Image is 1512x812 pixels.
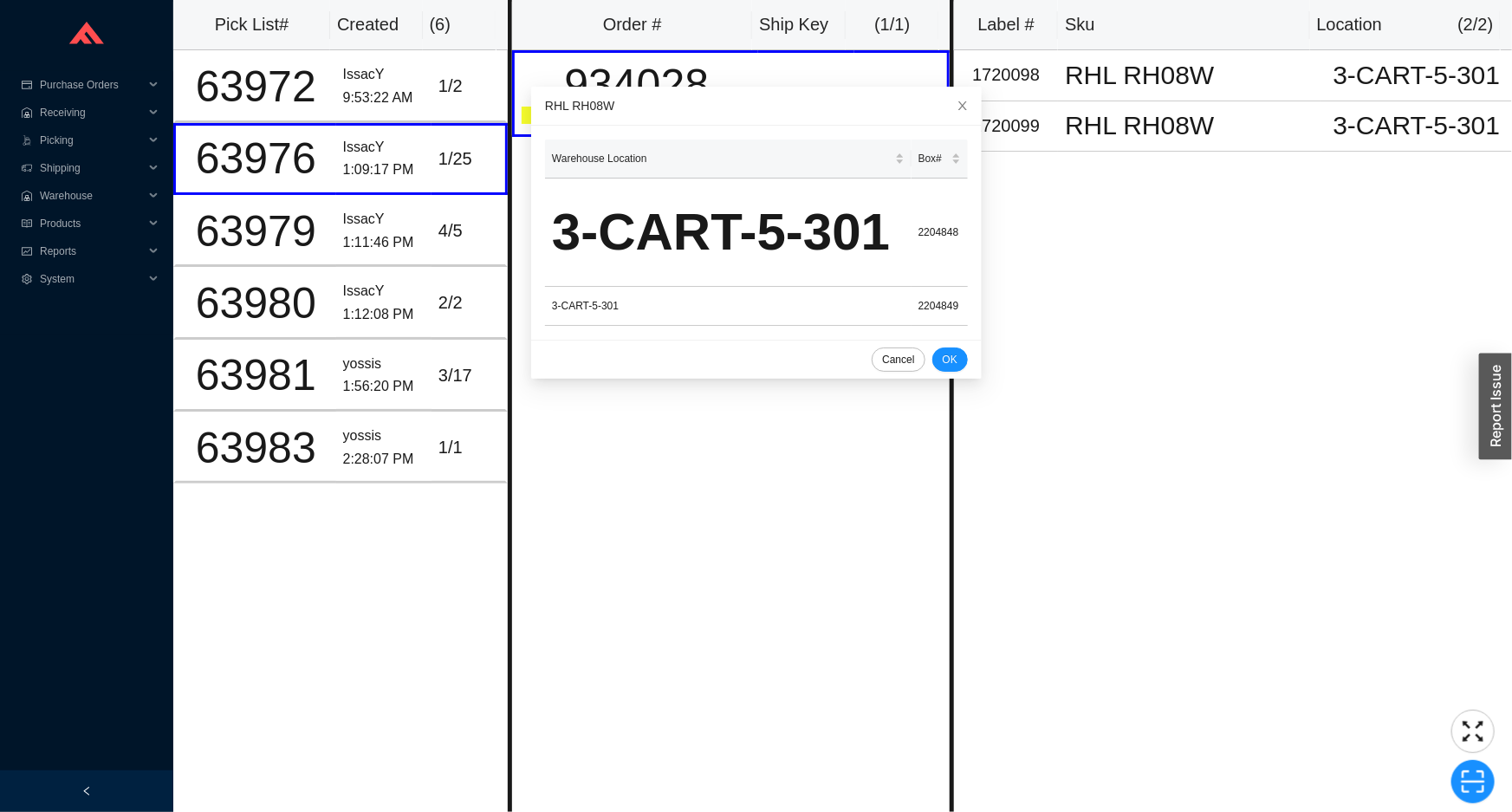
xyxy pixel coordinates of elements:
div: 63981 [183,354,329,397]
div: 63979 [183,210,329,253]
button: Close [944,87,982,125]
div: 1 / 1 [438,433,498,462]
span: Cancel [882,351,914,368]
span: System [40,265,144,293]
div: 4 / 5 [438,217,498,245]
span: fund [21,246,33,257]
div: yossis [343,353,425,376]
span: fullscreen [1452,718,1494,744]
div: RHL RH08W [1065,62,1314,88]
th: Warehouse Location sortable [545,140,912,179]
div: 63976 [183,137,329,180]
div: IssacY [343,63,425,87]
div: 3-CART-5-301 [552,297,905,315]
span: OK [942,351,957,368]
div: 1720099 [961,112,1051,140]
div: 63983 [183,426,329,470]
span: Receiving [40,99,144,127]
span: setting [21,274,33,284]
div: 2 / 2 [438,289,498,317]
div: RHL RH08W [1065,113,1314,139]
button: scan [1451,760,1495,803]
div: 9:53:22 AM [343,87,425,110]
div: 63980 [183,282,329,325]
button: fullscreen [1451,710,1495,753]
div: 934028 [522,63,751,107]
div: 3-CART-5-301 [552,189,905,276]
div: 3-CART-5-301 [1328,62,1505,88]
button: OK [931,348,967,372]
div: yossis [343,425,425,448]
span: scan [1452,769,1494,795]
div: 1 / 2 [438,72,498,101]
span: Warehouse Location [552,150,892,167]
span: Shipping [40,154,144,182]
th: Box# sortable [911,140,967,179]
span: credit-card [21,80,33,90]
span: Products [40,210,144,237]
span: left [81,786,92,796]
div: 3-CART-5-301 [1328,113,1505,139]
span: close [957,100,969,112]
div: ( 6 ) [430,10,490,39]
div: 63972 [183,65,329,108]
div: 1:12:08 PM [343,303,425,327]
div: 2 / 2 [861,80,940,108]
div: IssacY [343,136,425,159]
div: IssacY [343,280,425,303]
div: IssacY [343,208,425,231]
td: 2204849 [911,287,967,326]
td: 2204848 [911,179,967,287]
span: Reports [40,237,144,265]
div: Ground [522,107,751,124]
div: ( 1 / 1 ) [853,10,932,39]
div: 1:56:20 PM [343,375,425,399]
div: ( 2 / 2 ) [1457,10,1493,39]
div: 1:09:17 PM [343,159,425,182]
div: 2:28:07 PM [343,448,425,471]
span: Box# [918,150,947,167]
span: Warehouse [40,182,144,210]
span: read [21,218,33,229]
div: 1720098 [961,61,1051,89]
div: 3 / 17 [438,361,498,390]
div: 525159 [765,80,847,108]
div: RHL RH08W [545,96,968,115]
div: 1 / 25 [438,145,498,173]
span: Picking [40,127,144,154]
button: Cancel [872,348,925,372]
div: Location [1317,10,1383,39]
span: Purchase Orders [40,71,144,99]
div: 1:11:46 PM [343,231,425,255]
